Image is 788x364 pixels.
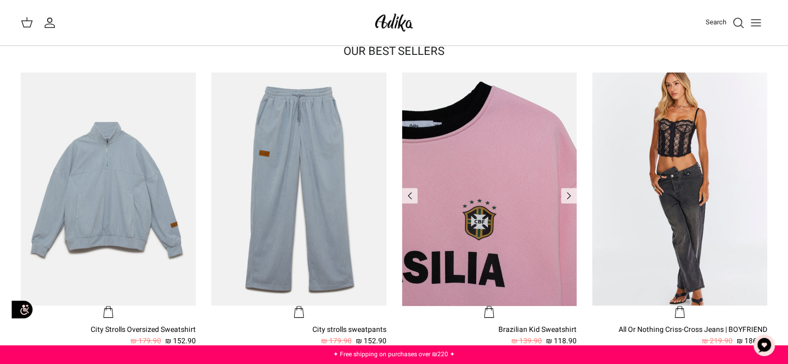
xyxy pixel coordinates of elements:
[498,324,577,335] font: Brazilian Kid Sweatshirt
[744,11,767,34] button: Toggle menu
[511,336,542,346] font: 139.90 ₪
[333,350,455,359] a: ✦ Free shipping on purchases over ₪220 ✦
[702,336,733,346] font: 219.90 ₪
[706,17,726,27] font: Search
[21,72,196,319] a: City Strolls Oversized Sweatshirt
[561,188,577,203] a: Previous
[402,72,577,319] a: Brazilian Kid Sweatshirt
[402,324,577,347] a: Brazilian Kid Sweatshirt 118.90 ₪ 139.90 ₪
[343,43,445,60] a: OUR BEST SELLERS
[8,296,36,324] img: accessibility_icon02.svg
[321,336,352,346] font: 179.90 ₪
[592,72,767,319] a: All Or Nothing Criss-Cross Jeans | BOYFRIEND
[619,324,767,335] font: All Or Nothing Criss-Cross Jeans | BOYFRIEND
[312,324,386,335] font: City strolls sweatpants
[91,324,196,335] font: City Strolls Oversized Sweatshirt
[21,324,196,347] a: City Strolls Oversized Sweatshirt 152.90 ₪ 179.90 ₪
[737,336,767,346] font: 186.90 ₪
[706,17,744,29] a: Search
[356,336,386,346] font: 152.90 ₪
[546,336,577,346] font: 118.90 ₪
[44,17,60,29] a: My account
[131,336,161,346] font: 179.90 ₪
[211,72,386,319] a: City strolls sweatpants
[402,188,418,203] a: Previous
[211,324,386,347] a: City strolls sweatpants 152.90 ₪ 179.90 ₪
[372,10,416,35] img: Adika IL
[592,324,767,347] a: All Or Nothing Criss-Cross Jeans | BOYFRIEND 186.90 ₪ 219.90 ₪
[749,330,780,361] button: Chat
[165,336,196,346] font: 152.90 ₪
